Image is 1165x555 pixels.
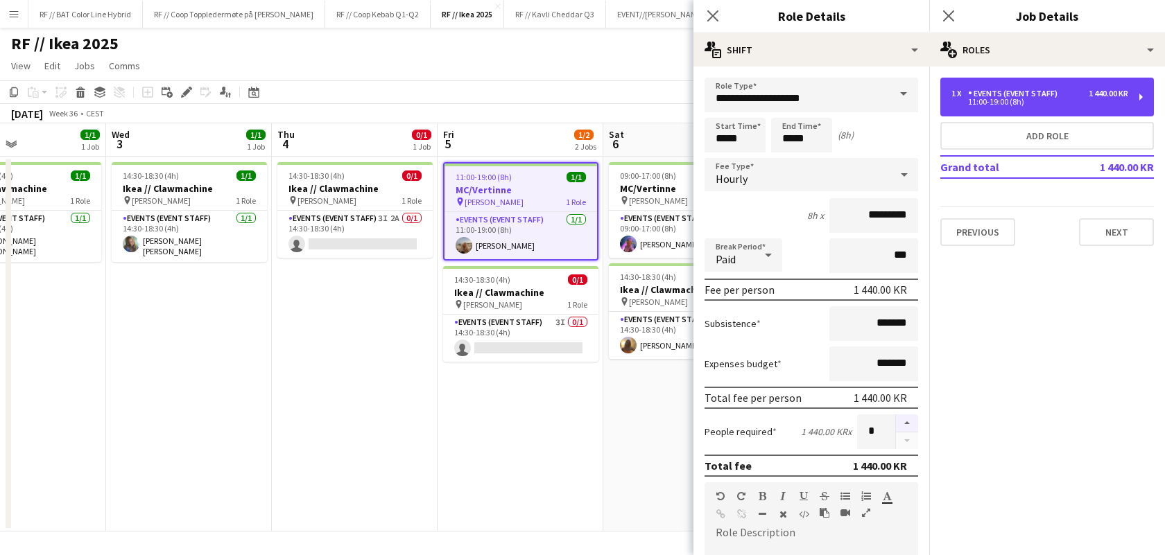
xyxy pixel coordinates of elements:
span: 14:30-18:30 (4h) [620,272,676,282]
span: 1/1 [80,130,100,140]
div: 8h x [807,209,824,222]
h3: Ikea // Clawmachine [112,182,267,195]
button: Underline [799,491,809,502]
h3: Role Details [693,7,929,25]
span: Paid [716,252,736,266]
span: Edit [44,60,60,72]
button: EVENT//[PERSON_NAME] 2025 [606,1,734,28]
button: Horizontal Line [757,509,767,520]
span: Comms [109,60,140,72]
button: Ordered List [861,491,871,502]
div: Total fee per person [705,391,802,405]
span: [PERSON_NAME] [297,195,356,206]
div: Shift [693,33,929,67]
span: 6 [607,136,624,152]
app-job-card: 11:00-19:00 (8h)1/1MC/Vertinne [PERSON_NAME]1 RoleEvents (Event Staff)1/111:00-19:00 (8h)[PERSON_... [443,162,598,261]
span: 1 Role [566,197,586,207]
a: Jobs [69,57,101,75]
button: Strikethrough [820,491,829,502]
a: Comms [103,57,146,75]
td: 1 440.00 KR [1067,156,1154,178]
span: [PERSON_NAME] [463,299,522,310]
a: View [6,57,36,75]
h3: Job Details [929,7,1165,25]
span: [PERSON_NAME] [132,195,191,206]
div: 1 440.00 KR [854,283,907,297]
app-card-role: Events (Event Staff)3I0/114:30-18:30 (4h) [443,315,598,362]
button: Unordered List [840,491,850,502]
span: 09:00-17:00 (8h) [620,170,676,181]
button: Redo [736,491,746,502]
span: View [11,60,31,72]
div: 2 Jobs [575,141,596,152]
button: RF // BAT Color Line Hybrid [28,1,143,28]
button: Paste as plain text [820,507,829,518]
span: 1 Role [402,195,422,206]
span: 14:30-18:30 (4h) [123,170,179,181]
span: Sat [609,128,624,141]
span: 14:30-18:30 (4h) [288,170,345,181]
span: Fri [443,128,454,141]
button: RF // Kavli Cheddar Q3 [504,1,606,28]
span: 1 Role [236,195,256,206]
span: [PERSON_NAME] [629,195,688,206]
span: 1/2 [574,130,594,140]
h1: RF // Ikea 2025 [11,33,119,54]
div: Total fee [705,459,752,473]
h3: Ikea // Clawmachine [609,283,764,296]
span: 3 [110,136,130,152]
button: Fullscreen [861,507,871,518]
button: Bold [757,491,767,502]
h3: MC/Vertinne [609,182,764,195]
span: 11:00-19:00 (8h) [456,172,512,182]
button: HTML Code [799,509,809,520]
div: 11:00-19:00 (8h) [951,98,1128,105]
button: Increase [896,414,918,432]
span: 14:30-18:30 (4h) [454,274,510,285]
span: 1 Role [567,299,587,310]
h3: MC/Vertinne [445,184,597,196]
button: Undo [716,491,725,502]
div: [DATE] [11,107,43,121]
app-job-card: 14:30-18:30 (4h)0/1Ikea // Clawmachine [PERSON_NAME]1 RoleEvents (Event Staff)3I0/114:30-18:30 (4h) [443,266,598,362]
app-card-role: Events (Event Staff)1/111:00-19:00 (8h)[PERSON_NAME] [445,212,597,259]
app-job-card: 09:00-17:00 (8h)1/1MC/Vertinne [PERSON_NAME]1 RoleEvents (Event Staff)1/109:00-17:00 (8h)[PERSON_... [609,162,764,258]
button: RF // Coop Kebab Q1-Q2 [325,1,431,28]
app-card-role: Events (Event Staff)3I2A0/114:30-18:30 (4h) [277,211,433,258]
div: Events (Event Staff) [968,89,1063,98]
label: Subsistence [705,317,761,330]
span: 1/1 [236,170,256,181]
label: People required [705,425,777,438]
td: Grand total [940,156,1067,178]
button: Insert video [840,507,850,518]
span: Hourly [716,172,748,186]
button: RF // Ikea 2025 [431,1,504,28]
app-job-card: 14:30-18:30 (4h)0/1Ikea // Clawmachine [PERSON_NAME]1 RoleEvents (Event Staff)3I2A0/114:30-18:30 ... [277,162,433,258]
span: 0/1 [412,130,431,140]
div: 1 440.00 KR x [801,425,852,438]
button: RF // Coop Toppledermøte på [PERSON_NAME] [143,1,325,28]
label: Expenses budget [705,358,782,370]
div: 1 440.00 KR [853,459,907,473]
app-card-role: Events (Event Staff)1/114:30-18:30 (4h)[PERSON_NAME] [PERSON_NAME] [112,211,267,262]
span: Thu [277,128,295,141]
app-card-role: Events (Event Staff)1/114:30-18:30 (4h)[PERSON_NAME] [609,312,764,359]
div: CEST [86,108,104,118]
span: [PERSON_NAME] [465,197,524,207]
span: 1/1 [246,130,266,140]
app-job-card: 14:30-18:30 (4h)1/1Ikea // Clawmachine [PERSON_NAME]1 RoleEvents (Event Staff)1/114:30-18:30 (4h)... [112,162,267,262]
h3: Ikea // Clawmachine [277,182,433,195]
div: Fee per person [705,283,775,297]
div: 14:30-18:30 (4h)1/1Ikea // Clawmachine [PERSON_NAME]1 RoleEvents (Event Staff)1/114:30-18:30 (4h)... [609,263,764,359]
button: Previous [940,218,1015,246]
span: 1/1 [71,170,90,181]
span: Wed [112,128,130,141]
button: Italic [778,491,788,502]
span: 1/1 [567,172,586,182]
span: Week 36 [46,108,80,118]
